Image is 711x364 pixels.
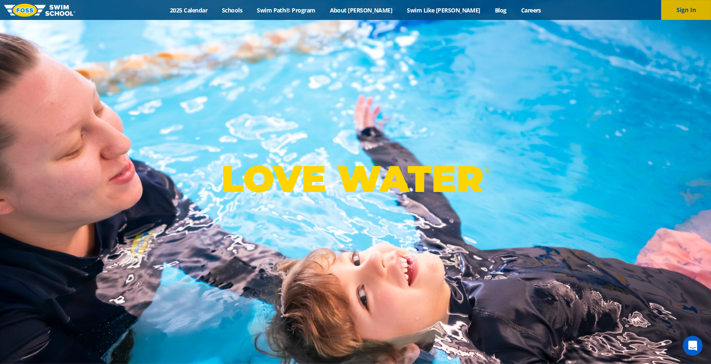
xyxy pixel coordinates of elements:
a: Swim Path® Program [250,6,322,14]
sup: ® [483,165,490,175]
a: 2025 Calendar [163,6,215,14]
a: Schools [215,6,250,14]
iframe: Intercom live chat [683,336,703,356]
a: Careers [514,6,548,14]
a: Swim Like [PERSON_NAME] [400,6,488,14]
p: LOVE WATER [221,157,490,201]
img: FOSS Swim School Logo [4,4,75,17]
a: About [PERSON_NAME] [322,6,400,14]
a: Blog [487,6,514,14]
